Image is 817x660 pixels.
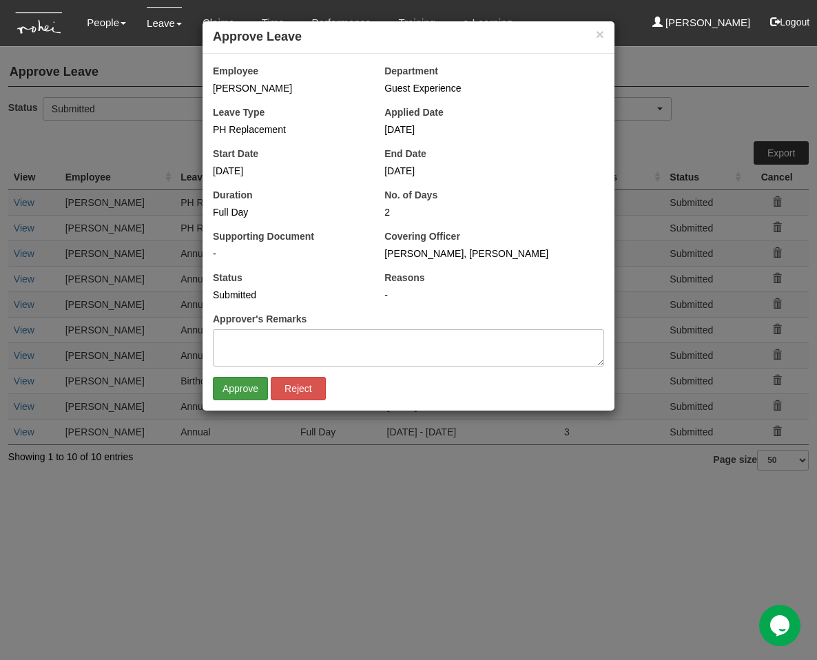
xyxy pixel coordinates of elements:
div: - [384,288,604,302]
div: Submitted [213,288,364,302]
label: Reasons [384,271,424,285]
label: Department [384,64,438,78]
div: [PERSON_NAME], [PERSON_NAME] [384,247,604,260]
div: [DATE] [213,164,364,178]
div: 2 [384,205,535,219]
b: Approve Leave [213,30,302,43]
label: No. of Days [384,188,437,202]
label: Start Date [213,147,258,161]
label: Supporting Document [213,229,314,243]
div: - [213,247,364,260]
label: Leave Type [213,105,265,119]
div: PH Replacement [213,123,364,136]
label: Status [213,271,242,285]
button: × [596,27,604,41]
div: [PERSON_NAME] [213,81,364,95]
label: Duration [213,188,253,202]
iframe: chat widget [759,605,803,646]
label: Applied Date [384,105,444,119]
div: [DATE] [384,123,535,136]
label: Approver's Remarks [213,312,307,326]
label: End Date [384,147,426,161]
input: Reject [271,377,326,400]
label: Employee [213,64,258,78]
input: Approve [213,377,268,400]
label: Covering Officer [384,229,460,243]
div: [DATE] [384,164,535,178]
div: Guest Experience [384,81,604,95]
div: Full Day [213,205,364,219]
